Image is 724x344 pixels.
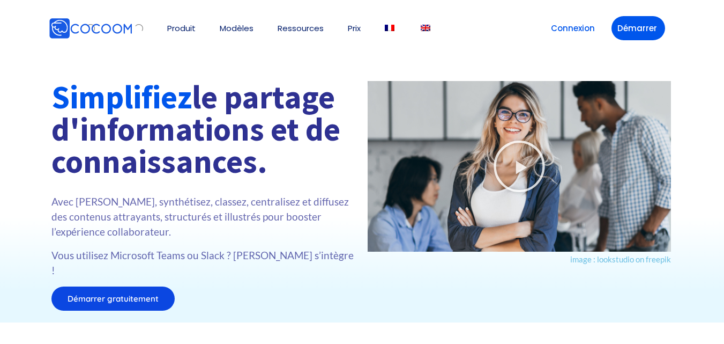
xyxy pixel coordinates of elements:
[167,24,196,32] a: Produit
[51,287,175,311] a: Démarrer gratuitement
[385,25,394,31] img: Français
[51,194,357,239] p: Avec [PERSON_NAME], synthétisez, classez, centralisez et diffusez des contenus attrayants, struct...
[51,77,192,117] font: Simplifiez
[570,254,671,264] a: image : lookstudio on freepik
[421,25,430,31] img: Anglais
[611,16,665,40] a: Démarrer
[545,16,601,40] a: Connexion
[278,24,324,32] a: Ressources
[51,248,357,278] p: Vous utilisez Microsoft Teams ou Slack ? [PERSON_NAME] s’intègre !
[68,295,159,303] span: Démarrer gratuitement
[49,18,132,39] img: Cocoom
[135,24,143,33] img: Cocoom
[51,81,357,178] h1: le partage d'informations et de connaissances.
[348,24,361,32] a: Prix
[220,24,253,32] a: Modèles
